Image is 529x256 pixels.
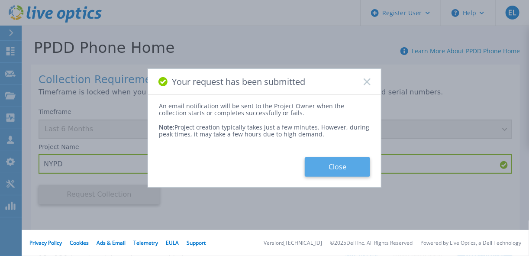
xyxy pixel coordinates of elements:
[159,103,370,117] div: An email notification will be sent to the Project Owner when the collection starts or completes s...
[166,239,179,246] a: EULA
[420,240,521,246] li: Powered by Live Optics, a Dell Technology
[159,123,174,131] span: Note:
[330,240,413,246] li: © 2025 Dell Inc. All Rights Reserved
[159,117,370,138] div: Project creation typically takes just a few minutes. However, during peak times, it may take a fe...
[172,77,305,87] span: Your request has been submitted
[133,239,158,246] a: Telemetry
[305,157,370,177] button: Close
[97,239,126,246] a: Ads & Email
[70,239,89,246] a: Cookies
[264,240,322,246] li: Version: [TECHNICAL_ID]
[29,239,62,246] a: Privacy Policy
[187,239,206,246] a: Support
